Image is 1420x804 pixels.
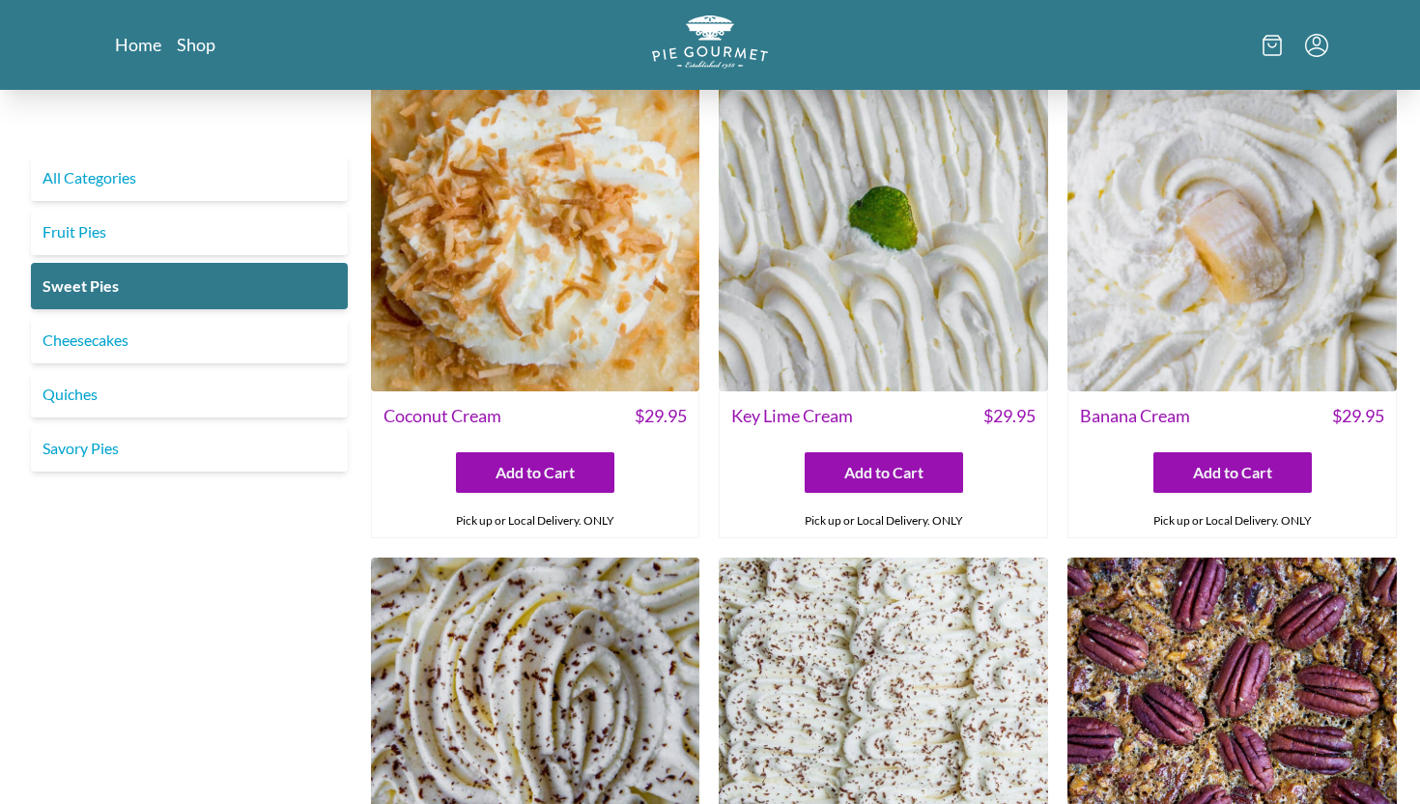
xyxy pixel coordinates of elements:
img: Banana Cream [1067,62,1397,391]
span: Banana Cream [1080,403,1190,429]
a: Sweet Pies [31,263,348,309]
button: Add to Cart [805,452,963,493]
span: Add to Cart [844,461,923,484]
div: Pick up or Local Delivery. ONLY [720,504,1047,537]
span: $ 29.95 [983,403,1036,429]
span: Add to Cart [496,461,575,484]
button: Add to Cart [1153,452,1312,493]
button: Menu [1305,34,1328,57]
span: Key Lime Cream [731,403,853,429]
a: Cheesecakes [31,317,348,363]
a: Shop [177,33,215,56]
a: Fruit Pies [31,209,348,255]
img: logo [652,15,768,69]
img: Key Lime Cream [719,62,1048,391]
a: Quiches [31,371,348,417]
span: Add to Cart [1193,461,1272,484]
button: Add to Cart [456,452,614,493]
span: Coconut Cream [383,403,501,429]
a: Savory Pies [31,425,348,472]
div: Pick up or Local Delivery. ONLY [372,504,699,537]
span: $ 29.95 [1332,403,1384,429]
div: Pick up or Local Delivery. ONLY [1068,504,1396,537]
span: $ 29.95 [635,403,687,429]
a: Logo [652,15,768,74]
a: Home [115,33,161,56]
img: Coconut Cream [371,62,700,391]
a: All Categories [31,155,348,201]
